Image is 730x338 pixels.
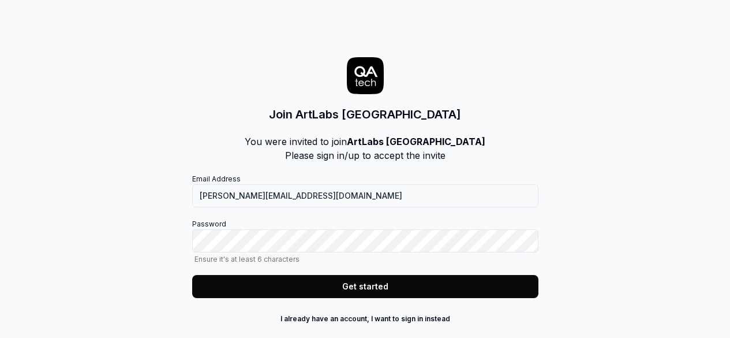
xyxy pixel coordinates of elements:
[192,229,538,252] input: PasswordEnsure it's at least 6 characters
[347,136,485,147] b: ArtLabs [GEOGRAPHIC_DATA]
[192,275,538,298] button: Get started
[192,174,538,207] label: Email Address
[192,310,538,328] button: I already have an account, I want to sign in instead
[192,255,538,263] span: Ensure it's at least 6 characters
[245,148,485,162] p: Please sign in/up to accept the invite
[192,184,538,207] input: Email Address
[245,135,485,148] p: You were invited to join
[269,106,461,123] h3: Join ArtLabs [GEOGRAPHIC_DATA]
[192,219,538,263] label: Password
